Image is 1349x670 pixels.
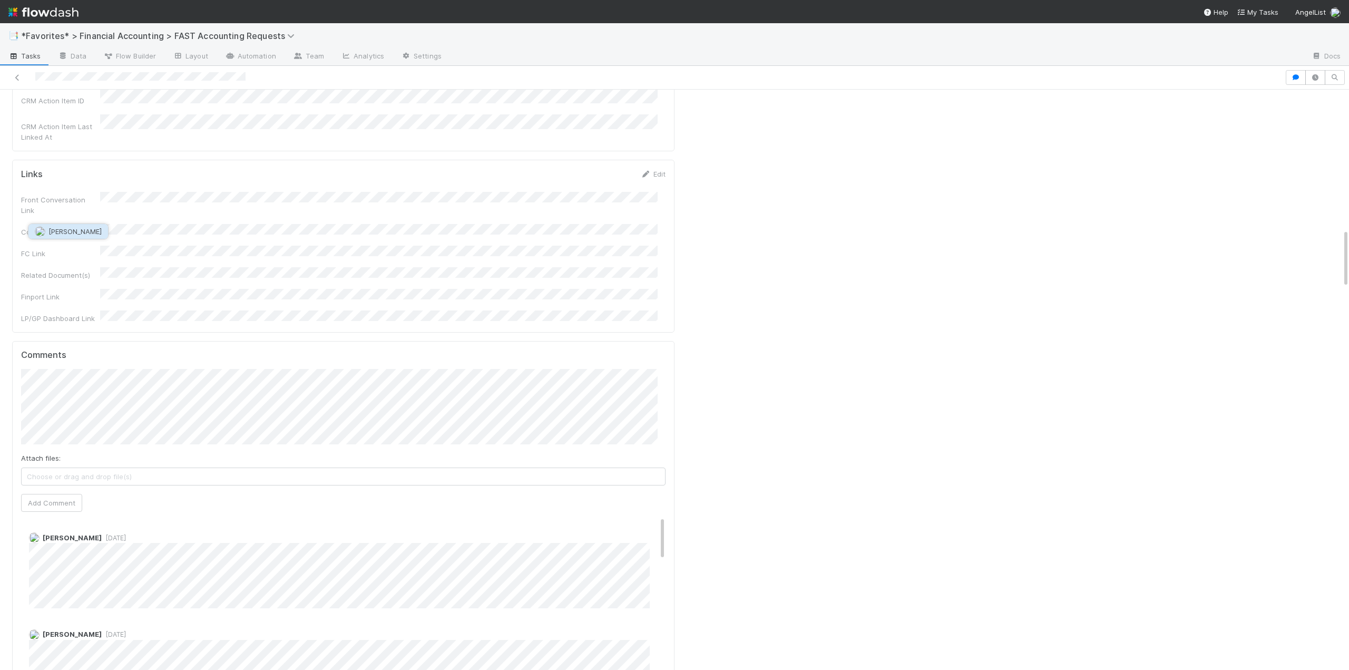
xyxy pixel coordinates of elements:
[29,532,40,543] img: avatar_4aa8e4fd-f2b7-45ba-a6a5-94a913ad1fe4.png
[1237,7,1278,17] a: My Tasks
[35,226,45,237] img: avatar_4aa8e4fd-f2b7-45ba-a6a5-94a913ad1fe4.png
[21,494,82,512] button: Add Comment
[8,3,79,21] img: logo-inverted-e16ddd16eac7371096b0.svg
[21,350,666,361] h5: Comments
[21,121,100,142] div: CRM Action Item Last Linked At
[103,51,156,61] span: Flow Builder
[8,31,19,40] span: 📑
[21,270,100,280] div: Related Document(s)
[393,48,450,65] a: Settings
[95,48,164,65] a: Flow Builder
[43,533,102,542] span: [PERSON_NAME]
[21,227,100,237] div: Comptroller Link
[1295,8,1326,16] span: AngelList
[21,95,100,106] div: CRM Action Item ID
[8,51,41,61] span: Tasks
[285,48,333,65] a: Team
[48,227,102,236] span: [PERSON_NAME]
[21,453,61,463] label: Attach files:
[29,629,40,640] img: avatar_4aa8e4fd-f2b7-45ba-a6a5-94a913ad1fe4.png
[217,48,285,65] a: Automation
[164,48,217,65] a: Layout
[21,195,100,216] div: Front Conversation Link
[28,224,108,239] button: [PERSON_NAME]
[1330,7,1341,18] img: avatar_705f3a58-2659-4f93-91ad-7a5be837418b.png
[21,313,100,324] div: LP/GP Dashboard Link
[1303,48,1349,65] a: Docs
[1203,7,1228,17] div: Help
[43,630,102,638] span: [PERSON_NAME]
[102,534,126,542] span: [DATE]
[21,169,43,180] h5: Links
[333,48,393,65] a: Analytics
[22,468,665,485] span: Choose or drag and drop file(s)
[21,248,100,259] div: FC Link
[102,630,126,638] span: [DATE]
[21,292,100,302] div: Finport Link
[1237,8,1278,16] span: My Tasks
[641,170,666,178] a: Edit
[50,48,95,65] a: Data
[21,31,300,41] span: *Favorites* > Financial Accounting > FAST Accounting Requests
